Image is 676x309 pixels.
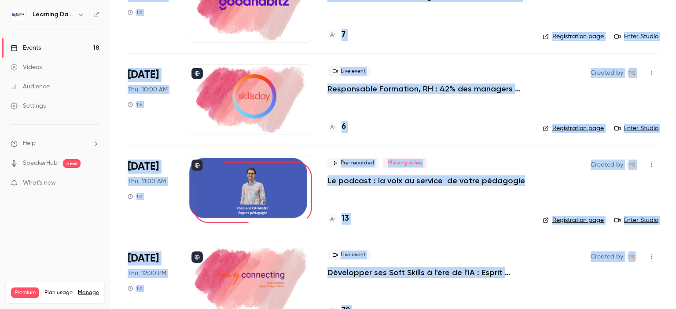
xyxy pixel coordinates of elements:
span: Prad Selvarajah [627,251,637,262]
a: Responsable Formation, RH : 42% des managers vous ignorent. Que faites-vous ? [327,84,529,94]
a: Enter Studio [614,216,658,225]
span: Created by [591,68,623,78]
a: Développer ses Soft Skills à l'ère de l'IA : Esprit critique & IA [327,267,529,278]
a: Manage [78,289,99,296]
span: Thu, 12:00 PM [128,269,166,278]
a: Registration page [543,32,604,41]
h6: Learning Days [33,10,74,19]
a: 7 [327,29,345,41]
img: tab_keywords_by_traffic_grey.svg [100,51,107,58]
a: 6 [327,121,346,133]
span: What's new [23,178,56,188]
li: help-dropdown-opener [11,139,99,148]
span: Prad Selvarajah [627,160,637,170]
div: Oct 9 Thu, 11:00 AM (Europe/Paris) [128,156,174,226]
span: new [63,159,81,168]
h4: 6 [342,121,346,133]
span: PS [628,68,636,78]
img: website_grey.svg [14,23,21,30]
div: 1 h [128,101,143,108]
div: Mots-clés [110,52,135,58]
img: tab_domain_overview_orange.svg [36,51,43,58]
a: 13 [327,213,349,225]
div: Events [11,44,41,52]
div: Oct 9 Thu, 10:00 AM (Europe/Paris) [128,64,174,135]
span: Help [23,139,36,148]
a: Enter Studio [614,32,658,41]
h4: 13 [342,213,349,225]
span: Thu, 10:00 AM [128,85,168,94]
span: [DATE] [128,160,159,174]
span: Premium [11,287,39,298]
div: Domaine: [DOMAIN_NAME] [23,23,99,30]
div: Domaine [45,52,68,58]
img: logo_orange.svg [14,14,21,21]
div: v 4.0.25 [25,14,43,21]
span: Created by [591,160,623,170]
span: Live event [327,250,371,260]
img: Learning Days [11,7,25,22]
span: PS [628,251,636,262]
span: Thu, 11:00 AM [128,177,166,186]
span: Plan usage [44,289,73,296]
span: PS [628,160,636,170]
div: Audience [11,82,50,91]
span: Pre-recorded [327,158,379,168]
a: SpeakerHub [23,159,58,168]
a: Enter Studio [614,124,658,133]
span: Prad Selvarajah [627,68,637,78]
span: Live event [327,66,371,76]
span: Missing video [383,158,427,168]
div: Videos [11,63,42,72]
a: Registration page [543,124,604,133]
span: Created by [591,251,623,262]
a: Registration page [543,216,604,225]
h4: 7 [342,29,345,41]
iframe: Noticeable Trigger [89,179,99,187]
span: [DATE] [128,251,159,265]
div: 1 h [128,193,143,200]
div: 1 h [128,9,143,16]
div: Settings [11,102,46,110]
span: [DATE] [128,68,159,82]
a: Le podcast : la voix au service de votre pédagogie [327,175,525,186]
div: 1 h [128,285,143,292]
